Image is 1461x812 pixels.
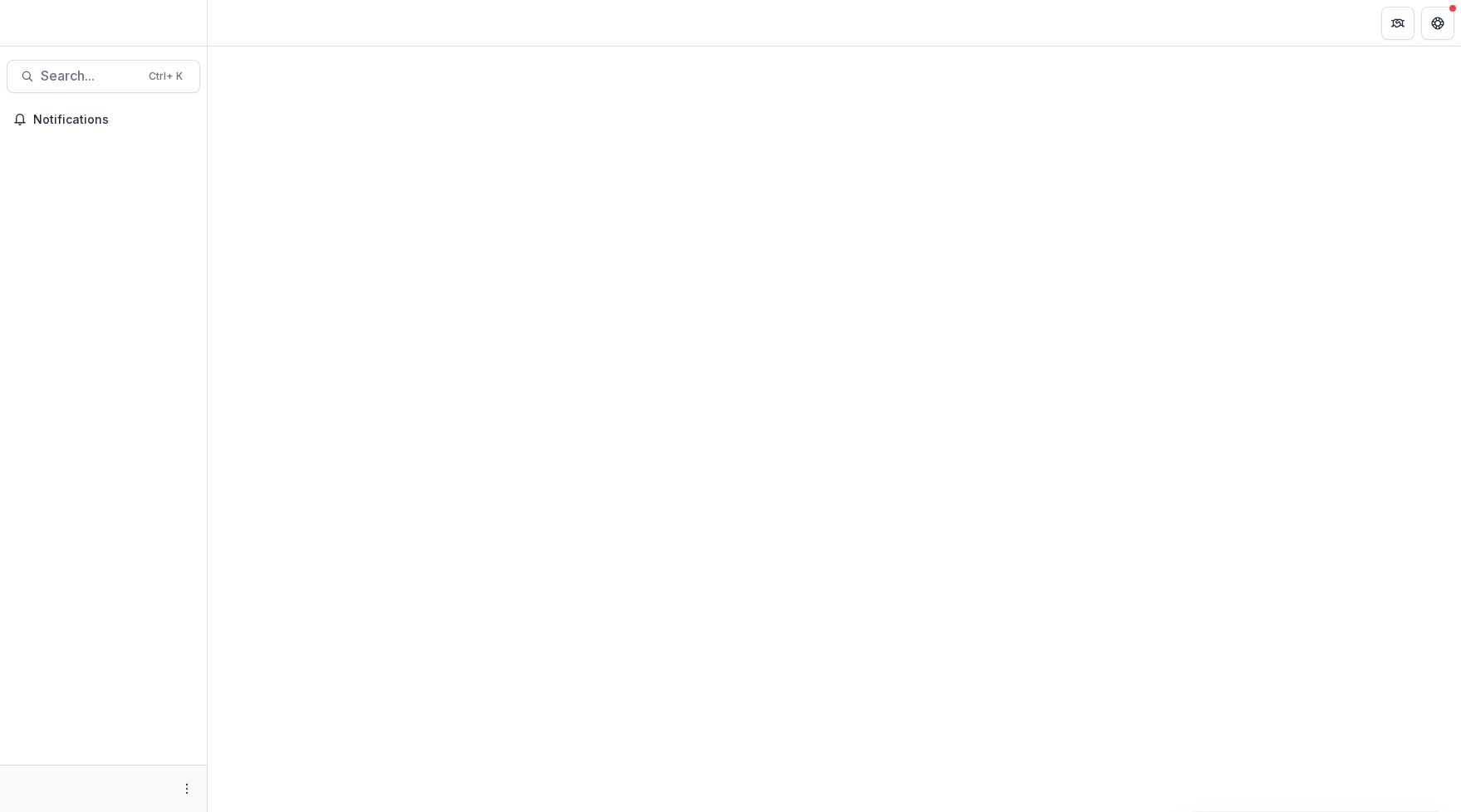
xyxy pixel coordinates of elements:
div: Ctrl + K [145,67,186,86]
button: More [177,779,197,799]
button: Get Help [1421,7,1454,40]
button: Partners [1381,7,1414,40]
span: Search... [41,68,139,84]
nav: breadcrumb [214,11,285,35]
button: Search... [7,60,200,93]
span: Notifications [33,113,194,127]
button: Notifications [7,106,200,133]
